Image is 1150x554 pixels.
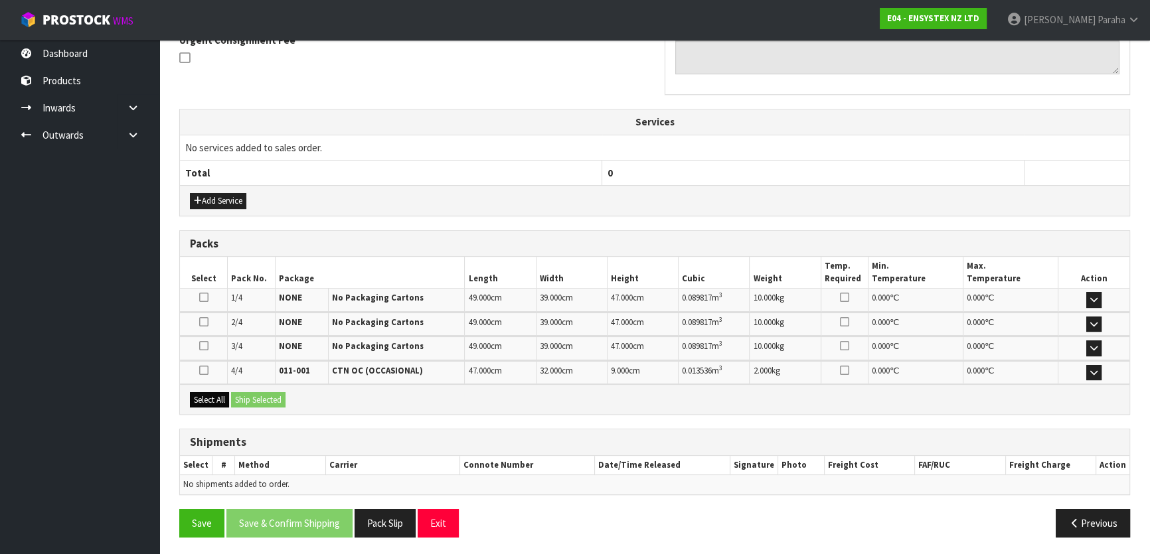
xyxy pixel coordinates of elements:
span: 0.000 [872,292,890,303]
span: 10.000 [753,292,775,303]
strong: No Packaging Cartons [332,292,424,303]
th: FAF/RUC [915,456,1006,475]
strong: 011-001 [279,365,310,376]
span: 0.089817 [682,340,712,352]
span: 0.089817 [682,316,712,328]
th: Photo [778,456,824,475]
th: Method [235,456,325,475]
span: 0 [608,167,613,179]
sup: 3 [719,315,722,324]
th: Select [180,257,228,288]
span: 0.000 [967,365,985,376]
button: Ship Selected [231,392,286,408]
td: ℃ [963,312,1058,336]
th: Signature [730,456,778,475]
th: Cubic [679,257,750,288]
td: cm [465,312,536,336]
td: cm [536,336,607,360]
th: Weight [750,257,821,288]
strong: E04 - ENSYSTEX NZ LTD [887,13,979,24]
td: ℃ [868,289,963,312]
span: 4/4 [231,365,242,376]
span: 39.000 [540,292,562,303]
sup: 3 [719,364,722,372]
th: Action [1058,257,1129,288]
button: Select All [190,392,229,408]
button: Save & Confirm Shipping [226,509,353,537]
th: Height [607,257,678,288]
h3: Shipments [190,436,1119,449]
span: 39.000 [540,316,562,328]
td: cm [607,312,678,336]
th: Services [180,109,1129,135]
td: ℃ [868,361,963,384]
button: Save [179,509,224,537]
td: ℃ [963,289,1058,312]
span: 47.000 [611,316,633,328]
th: Carrier [325,456,459,475]
th: Pack No. [228,257,276,288]
th: Date/Time Released [595,456,730,475]
td: cm [465,289,536,312]
sup: 3 [719,291,722,299]
span: 0.000 [872,340,890,352]
td: m [679,289,750,312]
td: m [679,312,750,336]
span: Paraha [1098,13,1125,26]
button: Previous [1056,509,1130,537]
td: cm [536,312,607,336]
td: kg [750,289,821,312]
th: Min. Temperature [868,257,963,288]
span: 0.000 [967,340,985,352]
td: cm [607,336,678,360]
span: 39.000 [540,340,562,352]
h3: Packs [190,238,1119,250]
span: [PERSON_NAME] [1024,13,1096,26]
small: WMS [113,15,133,27]
strong: NONE [279,340,302,352]
span: 47.000 [468,365,490,376]
td: m [679,336,750,360]
strong: NONE [279,316,302,328]
span: 2.000 [753,365,771,376]
td: cm [607,289,678,312]
span: 2/4 [231,316,242,328]
th: Select [180,456,212,475]
span: 1/4 [231,292,242,303]
th: Package [275,257,465,288]
td: kg [750,336,821,360]
td: ℃ [868,336,963,360]
td: m [679,361,750,384]
td: kg [750,361,821,384]
td: ℃ [963,361,1058,384]
td: cm [465,361,536,384]
a: E04 - ENSYSTEX NZ LTD [880,8,987,29]
span: 0.000 [872,365,890,376]
th: Connote Number [460,456,595,475]
th: # [212,456,235,475]
span: 49.000 [468,292,490,303]
th: Freight Cost [824,456,914,475]
th: Action [1096,456,1129,475]
span: 0.000 [967,316,985,328]
th: Total [180,161,602,186]
span: 9.000 [611,365,629,376]
button: Add Service [190,193,246,209]
td: No shipments added to order. [180,475,1129,494]
span: 47.000 [611,292,633,303]
span: 0.000 [872,316,890,328]
strong: CTN OC (OCCASIONAL) [332,365,423,376]
th: Length [465,257,536,288]
button: Exit [418,509,459,537]
span: 32.000 [540,365,562,376]
span: 49.000 [468,340,490,352]
td: cm [536,361,607,384]
th: Freight Charge [1005,456,1096,475]
span: ProStock [42,11,110,29]
span: 10.000 [753,340,775,352]
th: Max. Temperature [963,257,1058,288]
strong: No Packaging Cartons [332,340,424,352]
span: 0.013536 [682,365,712,376]
sup: 3 [719,339,722,348]
th: Temp. Required [821,257,868,288]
